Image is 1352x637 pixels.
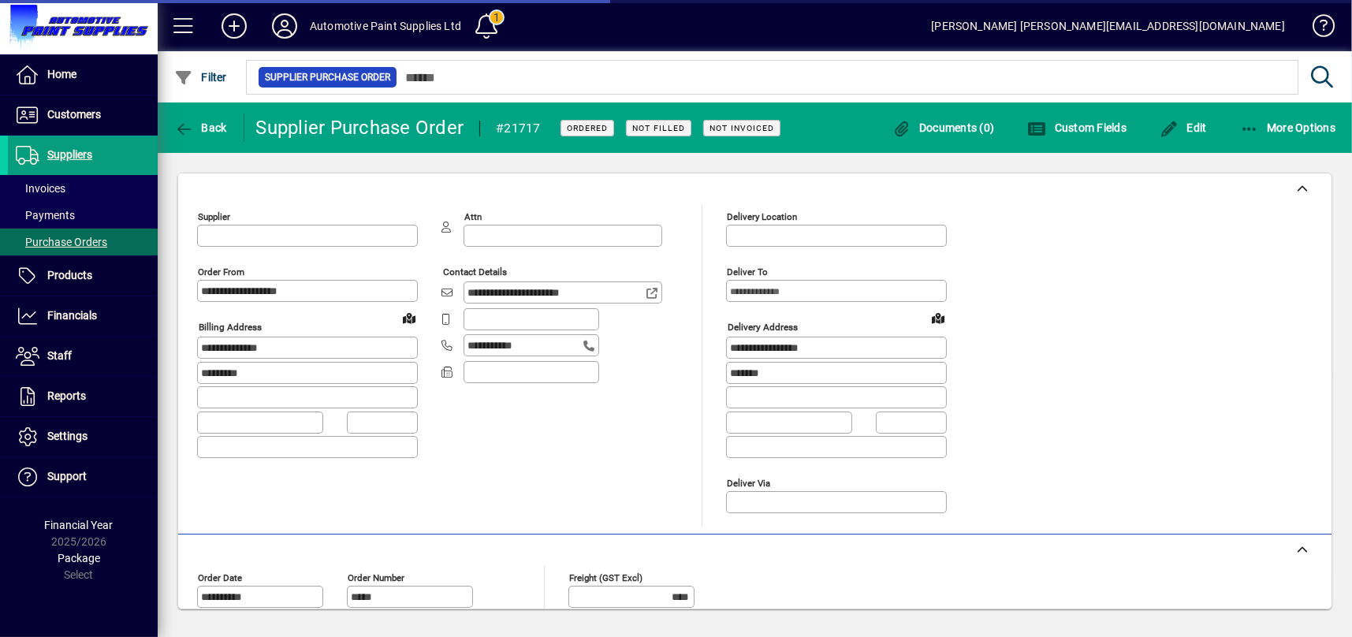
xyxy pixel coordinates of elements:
a: Financials [8,296,158,336]
button: Add [209,12,259,40]
mat-label: Deliver via [727,477,770,488]
span: Suppliers [47,148,92,161]
a: View on map [926,305,951,330]
span: Support [47,470,87,482]
mat-label: Deliver To [727,266,768,278]
button: Profile [259,12,310,40]
span: Payments [16,209,75,222]
span: Not Filled [632,123,685,133]
span: Ordered [567,123,608,133]
a: Staff [8,337,158,376]
span: Not Invoiced [710,123,774,133]
span: Products [47,269,92,281]
div: Automotive Paint Supplies Ltd [310,13,461,39]
span: Customers [47,108,101,121]
button: Custom Fields [1023,114,1130,142]
span: Financials [47,309,97,322]
mat-label: Supplier [198,211,230,222]
a: Reports [8,377,158,416]
mat-label: Order date [198,572,242,583]
app-page-header-button: Back [158,114,244,142]
button: Back [170,114,231,142]
a: Support [8,457,158,497]
div: [PERSON_NAME] [PERSON_NAME][EMAIL_ADDRESS][DOMAIN_NAME] [931,13,1285,39]
button: Filter [170,63,231,91]
a: Settings [8,417,158,456]
span: Purchase Orders [16,236,107,248]
mat-label: Delivery Location [727,211,797,222]
span: Invoices [16,182,65,195]
button: Edit [1156,114,1211,142]
span: Staff [47,349,72,362]
span: Package [58,552,100,564]
mat-label: Order number [348,572,404,583]
span: Financial Year [45,519,114,531]
a: Home [8,55,158,95]
span: Filter [174,71,227,84]
span: Reports [47,389,86,402]
a: Customers [8,95,158,135]
button: Documents (0) [888,114,999,142]
span: Settings [47,430,88,442]
a: Invoices [8,175,158,202]
div: #21717 [496,116,541,141]
a: View on map [397,305,422,330]
span: Custom Fields [1027,121,1127,134]
div: Supplier Purchase Order [256,115,464,140]
span: More Options [1240,121,1336,134]
a: Payments [8,202,158,229]
mat-label: Order from [198,266,244,278]
a: Products [8,256,158,296]
span: Back [174,121,227,134]
button: More Options [1236,114,1340,142]
span: Edit [1160,121,1207,134]
span: Home [47,68,76,80]
a: Purchase Orders [8,229,158,255]
mat-label: Freight (GST excl) [569,572,642,583]
mat-label: Attn [464,211,482,222]
span: Documents (0) [892,121,995,134]
a: Knowledge Base [1301,3,1332,54]
span: Supplier Purchase Order [265,69,390,85]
